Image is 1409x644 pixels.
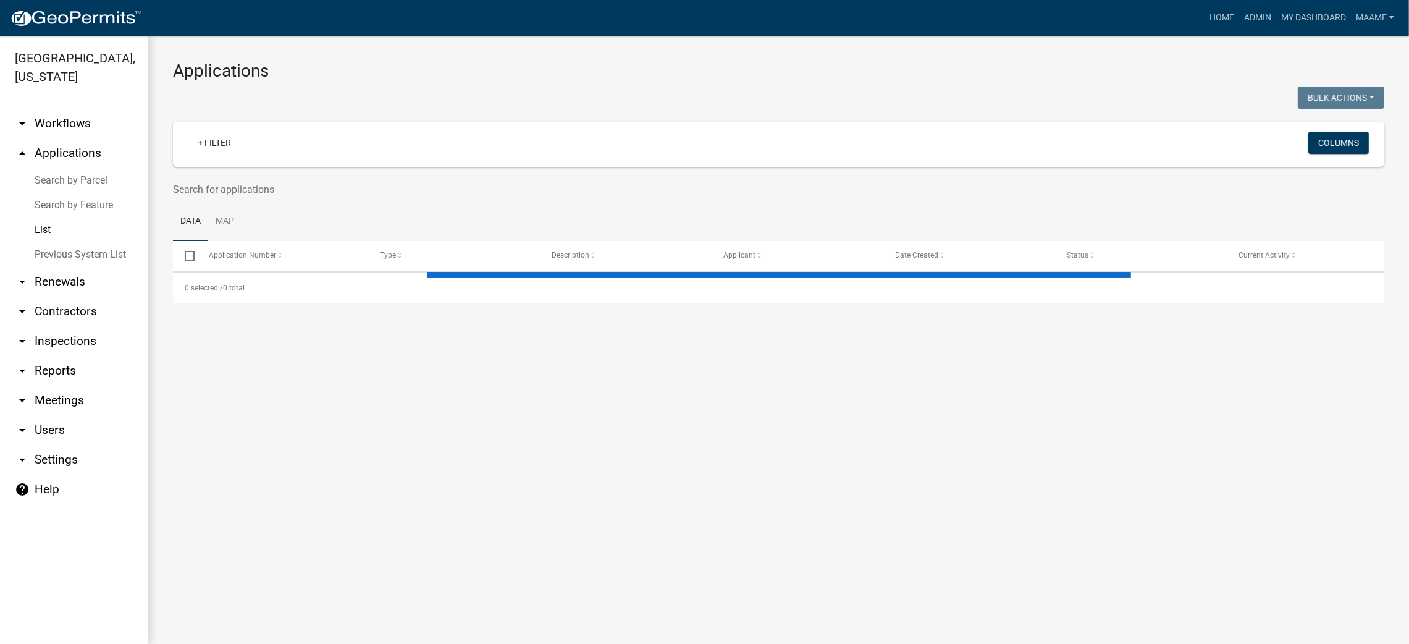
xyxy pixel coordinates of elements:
[173,273,1384,303] div: 0 total
[15,393,30,408] i: arrow_drop_down
[1067,251,1088,260] span: Status
[15,423,30,438] i: arrow_drop_down
[723,251,755,260] span: Applicant
[368,241,540,271] datatable-header-cell: Type
[1298,87,1384,109] button: Bulk Actions
[552,251,589,260] span: Description
[185,284,223,292] span: 0 selected /
[15,452,30,467] i: arrow_drop_down
[196,241,368,271] datatable-header-cell: Application Number
[209,251,276,260] span: Application Number
[15,146,30,161] i: arrow_drop_up
[15,304,30,319] i: arrow_drop_down
[15,363,30,378] i: arrow_drop_down
[1239,6,1276,30] a: Admin
[15,334,30,349] i: arrow_drop_down
[1227,241,1398,271] datatable-header-cell: Current Activity
[188,132,241,154] a: + Filter
[208,202,242,242] a: Map
[712,241,883,271] datatable-header-cell: Applicant
[381,251,397,260] span: Type
[15,274,30,289] i: arrow_drop_down
[1239,251,1290,260] span: Current Activity
[1308,132,1369,154] button: Columns
[895,251,938,260] span: Date Created
[173,177,1179,202] input: Search for applications
[15,482,30,497] i: help
[1055,241,1227,271] datatable-header-cell: Status
[173,241,196,271] datatable-header-cell: Select
[540,241,712,271] datatable-header-cell: Description
[173,202,208,242] a: Data
[1205,6,1239,30] a: Home
[883,241,1055,271] datatable-header-cell: Date Created
[15,116,30,131] i: arrow_drop_down
[1276,6,1351,30] a: My Dashboard
[1351,6,1399,30] a: Maame
[173,61,1384,82] h3: Applications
